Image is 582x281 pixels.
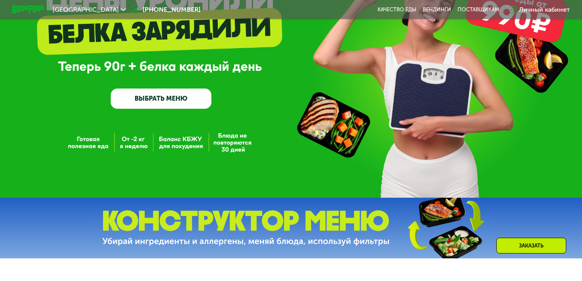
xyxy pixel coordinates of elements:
span: [GEOGRAPHIC_DATA] [53,6,119,13]
a: Качество еды [377,6,416,13]
div: Личный кабинет [519,5,570,15]
div: Заказать [496,238,566,254]
a: Вендинги [423,6,451,13]
div: поставщикам [458,6,499,13]
a: [PHONE_NUMBER] [130,5,200,15]
a: ВЫБРАТЬ МЕНЮ [111,89,211,109]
